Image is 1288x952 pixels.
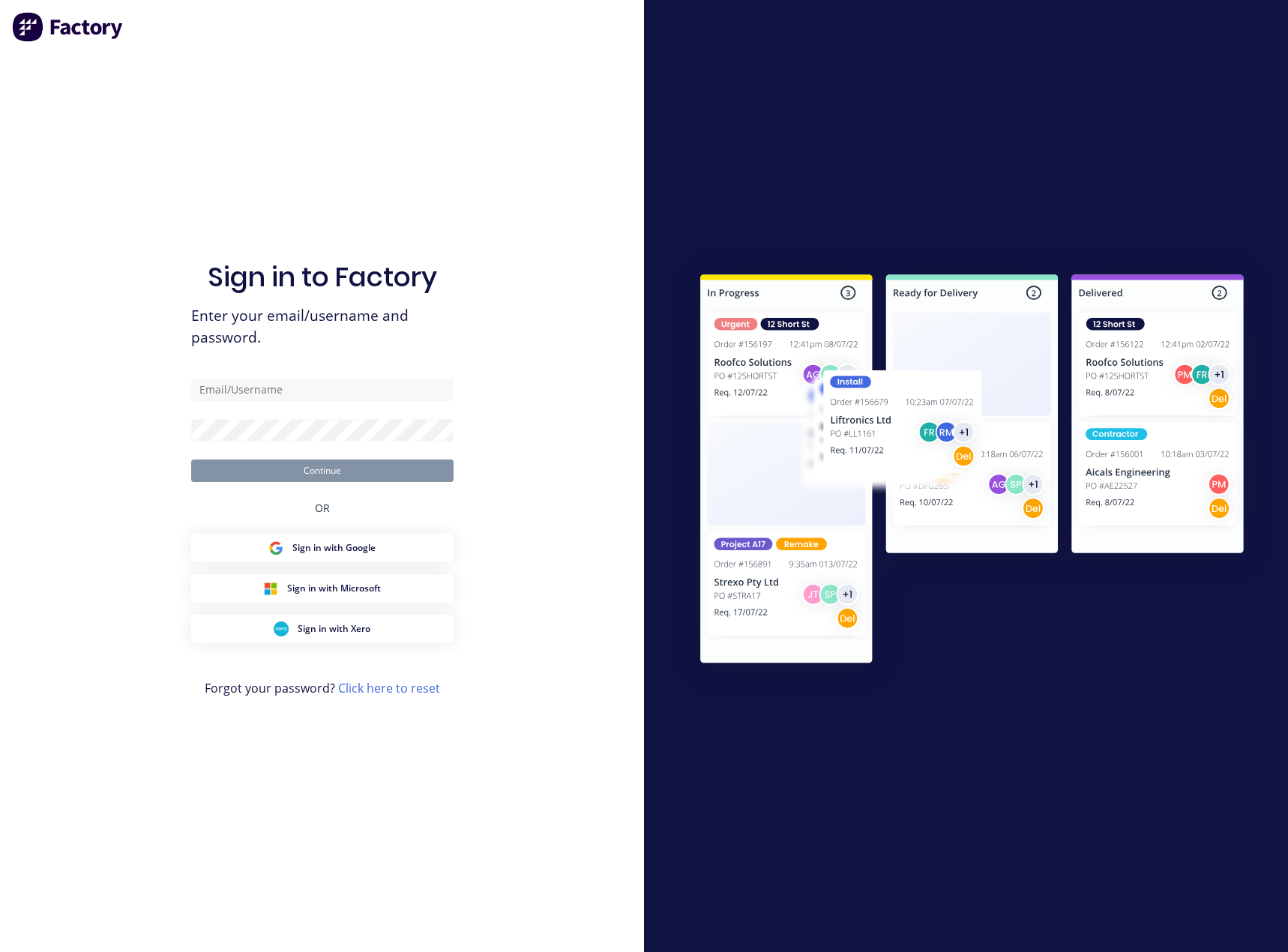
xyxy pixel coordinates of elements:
h1: Sign in to Factory [208,261,437,293]
button: Continue [191,460,454,482]
img: Sign in [667,244,1277,699]
input: Email/Username [191,379,454,401]
span: Enter your email/username and password. [191,305,454,349]
button: Microsoft Sign inSign in with Microsoft [191,574,454,603]
span: Sign in with Google [292,541,376,555]
a: Click here to reset [338,680,440,696]
span: Sign in with Xero [298,622,370,636]
img: Google Sign in [268,540,283,555]
span: Sign in with Microsoft [287,582,381,595]
span: Forgot your password? [205,679,440,697]
img: Factory [12,12,124,42]
button: Xero Sign inSign in with Xero [191,615,454,643]
div: OR [315,482,330,534]
img: Xero Sign in [274,621,289,636]
img: Microsoft Sign in [263,581,278,596]
button: Google Sign inSign in with Google [191,534,454,562]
